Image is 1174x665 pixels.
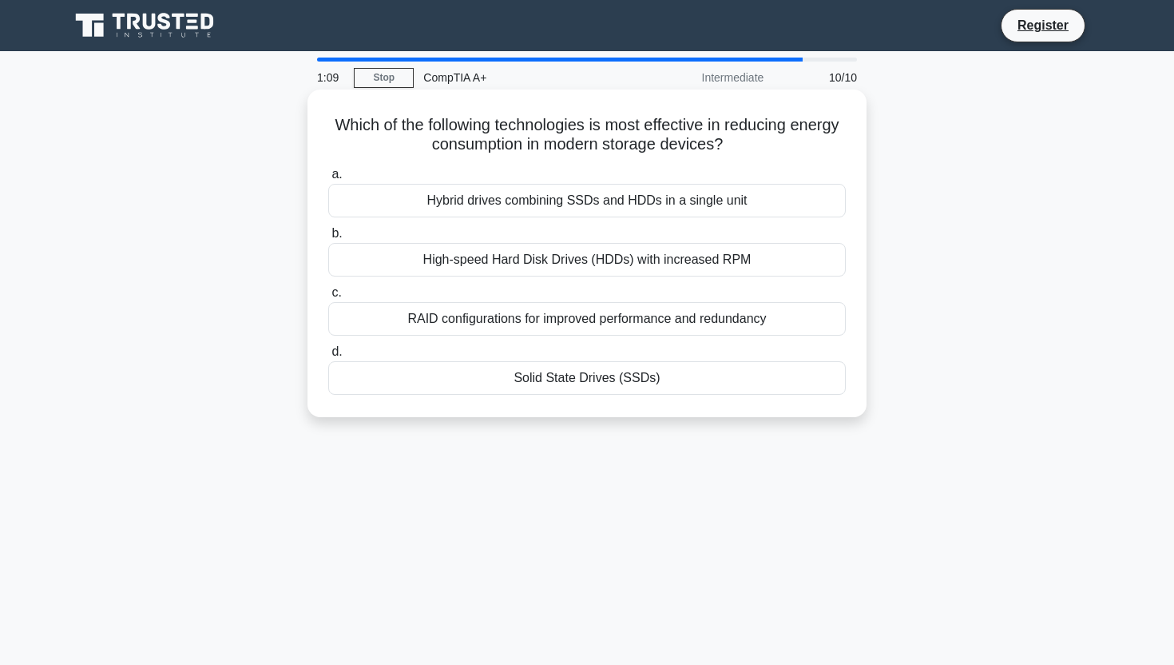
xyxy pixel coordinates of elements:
span: c. [331,285,341,299]
div: Hybrid drives combining SSDs and HDDs in a single unit [328,184,846,217]
h5: Which of the following technologies is most effective in reducing energy consumption in modern st... [327,115,847,155]
span: a. [331,167,342,181]
div: Intermediate [633,62,773,94]
span: b. [331,226,342,240]
span: d. [331,344,342,358]
div: High-speed Hard Disk Drives (HDDs) with increased RPM [328,243,846,277]
div: RAID configurations for improved performance and redundancy [328,302,846,336]
a: Register [1008,15,1078,35]
a: Stop [354,68,414,88]
div: Solid State Drives (SSDs) [328,361,846,395]
div: 10/10 [773,62,867,94]
div: CompTIA A+ [414,62,633,94]
div: 1:09 [307,62,354,94]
